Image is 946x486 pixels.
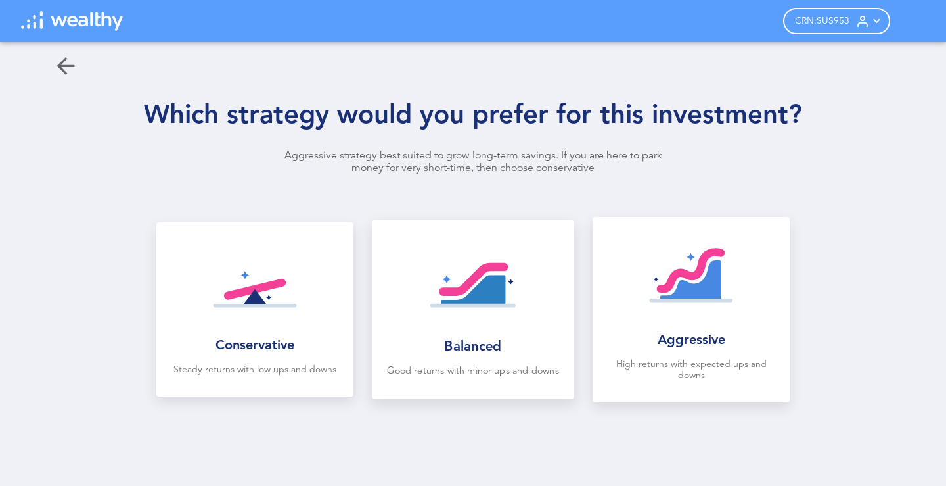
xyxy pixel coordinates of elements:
[649,238,733,322] img: strategy-aggressive.svg
[21,11,123,31] img: wl-logo-white.svg
[276,150,670,175] p: Aggressive strategy best suited to grow long-term savings. If you are here to park money for very...
[658,333,725,349] p: Aggressive
[215,338,294,354] p: Conservative
[173,364,336,376] p: Steady returns with low ups and downs
[795,16,849,27] span: CRN: SUS953
[444,339,501,355] p: Balanced
[213,243,297,328] img: strategy-conservative.svg
[387,366,558,377] p: Good returns with minor ups and downs
[603,359,779,381] p: High returns with expected ups and downs
[144,101,802,132] h1: Which strategy would you prefer for this investment?
[430,242,516,328] img: strategy-balanced.svg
